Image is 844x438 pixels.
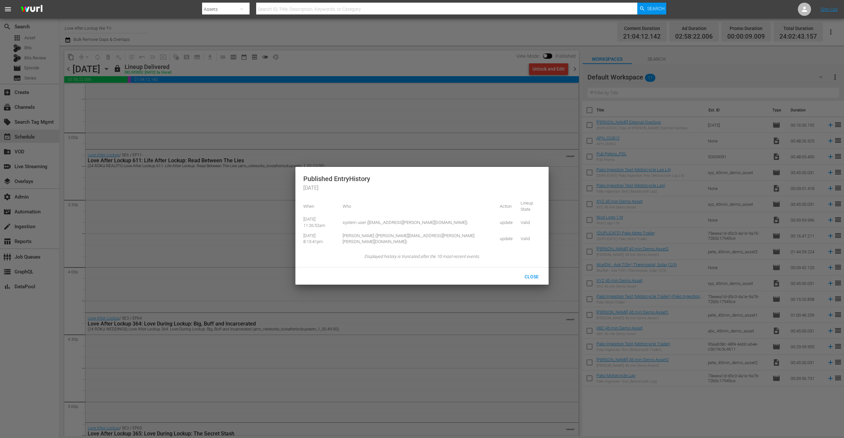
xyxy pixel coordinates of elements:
td: [DATE] 8:13:41pm [303,231,339,247]
td: update [496,214,517,231]
span: Displayed history is truncated after the 10 most-recent events. [303,254,541,260]
td: Valid [517,214,541,231]
td: [PERSON_NAME] ([PERSON_NAME][EMAIL_ADDRESS][PERSON_NAME][PERSON_NAME][DOMAIN_NAME]) [339,231,496,247]
span: menu [4,5,12,13]
td: Action [496,198,517,214]
td: update [496,231,517,247]
td: Valid [517,231,541,247]
button: Close [517,270,546,282]
span: Search [647,3,665,15]
span: [DATE] [303,184,541,192]
span: Close [519,274,544,279]
img: ans4CAIJ8jUAAAAAAAAAAAAAAAAAAAAAAAAgQb4GAAAAAAAAAAAAAAAAAAAAAAAAJMjXAAAAAAAAAAAAAAAAAAAAAAAAgAT5G... [16,2,47,17]
td: Lineup State [517,198,541,214]
td: system user ([EMAIL_ADDRESS][PERSON_NAME][DOMAIN_NAME]) [339,214,496,231]
a: Sign Out [821,7,838,12]
td: When [303,198,339,214]
button: Search [637,3,666,15]
span: Published Entry History [303,175,541,183]
td: [DATE] 11:26:52am [303,214,339,231]
td: Who [339,198,496,214]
